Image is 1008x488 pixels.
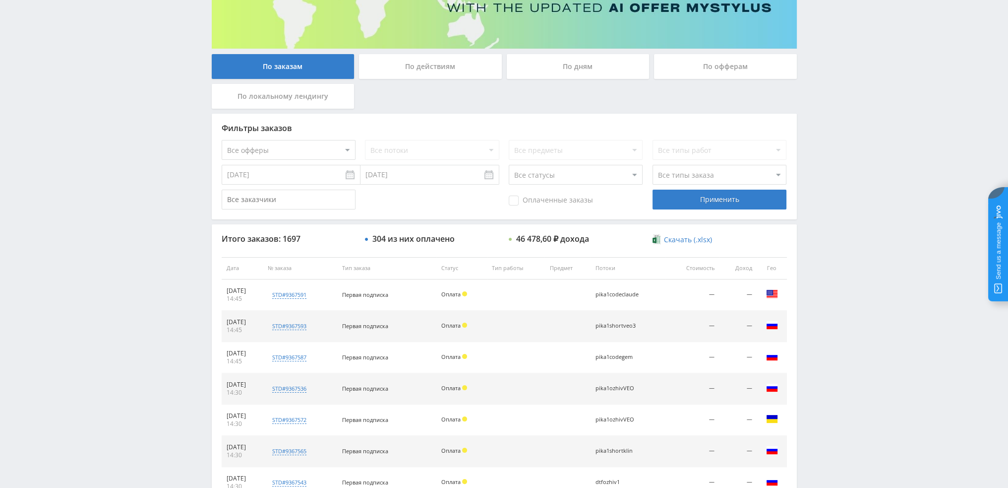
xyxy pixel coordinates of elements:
[462,354,467,359] span: Холд
[372,234,455,243] div: 304 из них оплачено
[222,124,787,133] div: Фильтры заказов
[595,323,640,329] div: pika1shortveo3
[665,405,719,436] td: —
[665,257,719,279] th: Стоимость
[462,417,467,421] span: Холд
[757,257,787,279] th: Гео
[222,190,356,209] input: Все заказчики
[665,373,719,405] td: —
[227,389,258,397] div: 14:30
[766,413,778,425] img: ukr.png
[719,373,757,405] td: —
[227,412,258,420] div: [DATE]
[595,385,640,392] div: pika1ozhivVEO
[719,405,757,436] td: —
[462,291,467,296] span: Холд
[462,448,467,453] span: Холд
[272,447,306,455] div: std#9367565
[487,257,545,279] th: Тип работы
[227,357,258,365] div: 14:45
[342,322,388,330] span: Первая подписка
[665,342,719,373] td: —
[227,381,258,389] div: [DATE]
[441,384,461,392] span: Оплата
[462,479,467,484] span: Холд
[509,196,593,206] span: Оплаченные заказы
[227,420,258,428] div: 14:30
[441,290,461,298] span: Оплата
[212,84,355,109] div: По локальному лендингу
[665,311,719,342] td: —
[719,436,757,467] td: —
[342,291,388,298] span: Первая подписка
[227,443,258,451] div: [DATE]
[719,257,757,279] th: Доход
[665,436,719,467] td: —
[337,257,436,279] th: Тип заказа
[507,54,650,79] div: По дням
[462,385,467,390] span: Холд
[652,190,786,209] div: Применить
[664,236,712,244] span: Скачать (.xlsx)
[272,322,306,330] div: std#9367593
[595,291,640,298] div: pika1codeclaude
[441,416,461,423] span: Оплата
[719,279,757,311] td: —
[227,326,258,334] div: 14:45
[766,319,778,331] img: rus.png
[652,234,661,244] img: xlsx
[766,350,778,362] img: rus.png
[441,478,461,486] span: Оплата
[595,448,640,454] div: pika1shortklin
[595,479,640,486] div: dtfozhiv1
[766,288,778,300] img: usa.png
[342,447,388,455] span: Первая подписка
[342,353,388,361] span: Первая подписка
[227,349,258,357] div: [DATE]
[462,323,467,328] span: Холд
[652,235,712,245] a: Скачать (.xlsx)
[441,353,461,360] span: Оплата
[719,311,757,342] td: —
[766,444,778,456] img: rus.png
[272,385,306,393] div: std#9367536
[595,417,640,423] div: pika1ozhivVEO
[227,295,258,303] div: 14:45
[719,342,757,373] td: —
[342,385,388,392] span: Первая подписка
[263,257,338,279] th: № заказа
[272,291,306,299] div: std#9367591
[766,382,778,394] img: rus.png
[665,279,719,311] td: —
[342,416,388,423] span: Первая подписка
[595,354,640,360] div: pika1codegem
[222,257,263,279] th: Дата
[766,476,778,488] img: rus.png
[222,234,356,243] div: Итого заказов: 1697
[227,287,258,295] div: [DATE]
[516,234,589,243] div: 46 478,60 ₽ дохода
[272,353,306,361] div: std#9367587
[591,257,665,279] th: Потоки
[227,475,258,483] div: [DATE]
[212,54,355,79] div: По заказам
[227,318,258,326] div: [DATE]
[441,322,461,329] span: Оплата
[359,54,502,79] div: По действиям
[436,257,486,279] th: Статус
[654,54,797,79] div: По офферам
[272,416,306,424] div: std#9367572
[272,479,306,487] div: std#9367543
[227,451,258,459] div: 14:30
[441,447,461,454] span: Оплата
[544,257,591,279] th: Предмет
[342,479,388,486] span: Первая подписка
